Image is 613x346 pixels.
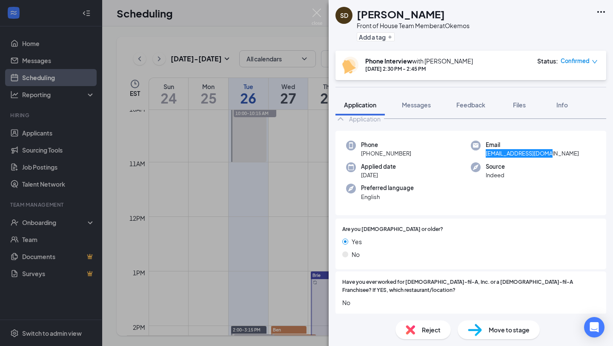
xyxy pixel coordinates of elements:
[361,184,414,192] span: Preferred language
[456,101,485,109] span: Feedback
[361,141,411,149] span: Phone
[357,7,445,21] h1: [PERSON_NAME]
[361,193,414,201] span: English
[592,59,598,65] span: down
[365,65,473,72] div: [DATE] 2:30 PM - 2:45 PM
[357,32,395,41] button: PlusAdd a tag
[357,21,470,30] div: Front of House Team Member at Okemos
[361,149,411,158] span: [PHONE_NUMBER]
[556,101,568,109] span: Info
[335,114,346,124] svg: ChevronUp
[422,325,441,334] span: Reject
[352,250,360,259] span: No
[561,57,590,65] span: Confirmed
[537,57,558,65] div: Status :
[352,237,362,246] span: Yes
[596,7,606,17] svg: Ellipses
[486,171,505,179] span: Indeed
[486,149,579,158] span: [EMAIL_ADDRESS][DOMAIN_NAME]
[387,35,392,40] svg: Plus
[489,325,530,334] span: Move to stage
[486,141,579,149] span: Email
[340,11,348,20] div: SD
[349,115,381,123] div: Application
[402,101,431,109] span: Messages
[361,171,396,179] span: [DATE]
[584,317,604,337] div: Open Intercom Messenger
[342,225,443,234] span: Are you [DEMOGRAPHIC_DATA] or older?
[365,57,473,65] div: with [PERSON_NAME]
[486,162,505,171] span: Source
[344,101,376,109] span: Application
[342,278,599,294] span: Have you ever worked for [DEMOGRAPHIC_DATA]-fil-A, Inc. or a [DEMOGRAPHIC_DATA]-fil-A Franchisee?...
[365,57,412,65] b: Phone Interview
[361,162,396,171] span: Applied date
[513,101,526,109] span: Files
[342,298,599,307] span: No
